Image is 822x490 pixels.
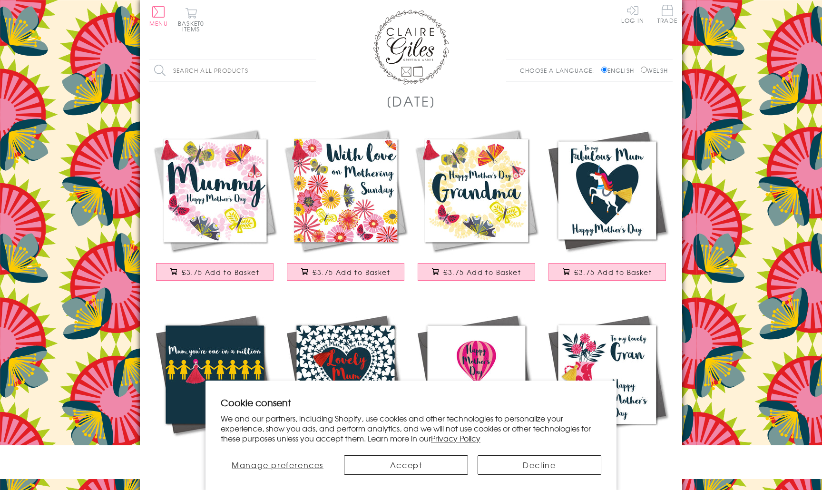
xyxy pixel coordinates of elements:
[221,396,601,409] h2: Cookie consent
[411,309,542,474] a: Mother's Day Card, Hot air balloon, Embellished with a colourful tassel £3.75 Add to Basket
[373,10,449,85] img: Claire Giles Greetings Cards
[149,309,280,440] img: Mother's Day Card, Mum, 1 in a million, Embellished with a colourful tassel
[182,267,259,277] span: £3.75 Add to Basket
[478,455,601,475] button: Decline
[232,459,323,470] span: Manage preferences
[178,8,204,32] button: Basket0 items
[574,267,652,277] span: £3.75 Add to Basket
[182,19,204,33] span: 0 items
[306,60,316,81] input: Search
[601,67,607,73] input: English
[280,125,411,290] a: Mother's Day Card, Tumbling Flowers, Mothering Sunday, Embellished with a tassel £3.75 Add to Basket
[411,125,542,256] img: Mother's Day Card, Butterfly Wreath, Grandma, Embellished with a tassel
[221,413,601,443] p: We and our partners, including Shopify, use cookies and other technologies to personalize your ex...
[149,60,316,81] input: Search all products
[621,5,644,23] a: Log In
[280,309,411,474] a: Mother's Day Card, Heart of Stars, Lovely Mum, Embellished with a tassel £3.75 Add to Basket
[542,309,673,440] img: Mother's Day Card, Flowers, Lovely Gran, Embellished with a colourful tassel
[280,309,411,440] img: Mother's Day Card, Heart of Stars, Lovely Mum, Embellished with a tassel
[411,125,542,290] a: Mother's Day Card, Butterfly Wreath, Grandma, Embellished with a tassel £3.75 Add to Basket
[344,455,468,475] button: Accept
[287,263,405,281] button: £3.75 Add to Basket
[431,432,480,444] a: Privacy Policy
[542,125,673,256] img: Mother's Day Card, Unicorn, Fabulous Mum, Embellished with a colourful tassel
[418,263,536,281] button: £3.75 Add to Basket
[149,6,168,26] button: Menu
[601,66,639,75] label: English
[411,309,542,440] img: Mother's Day Card, Hot air balloon, Embellished with a colourful tassel
[313,267,390,277] span: £3.75 Add to Basket
[149,125,280,256] img: Mother's Day Card, Butterfly Wreath, Mummy, Embellished with a colourful tassel
[149,125,280,290] a: Mother's Day Card, Butterfly Wreath, Mummy, Embellished with a colourful tassel £3.75 Add to Basket
[641,67,647,73] input: Welsh
[443,267,521,277] span: £3.75 Add to Basket
[149,309,280,474] a: Mother's Day Card, Mum, 1 in a million, Embellished with a colourful tassel £3.75 Add to Basket
[657,5,677,25] a: Trade
[221,455,334,475] button: Manage preferences
[542,125,673,290] a: Mother's Day Card, Unicorn, Fabulous Mum, Embellished with a colourful tassel £3.75 Add to Basket
[149,19,168,28] span: Menu
[156,263,274,281] button: £3.75 Add to Basket
[520,66,599,75] p: Choose a language:
[641,66,668,75] label: Welsh
[548,263,666,281] button: £3.75 Add to Basket
[386,91,436,111] h1: [DATE]
[542,309,673,474] a: Mother's Day Card, Flowers, Lovely Gran, Embellished with a colourful tassel £3.75 Add to Basket
[657,5,677,23] span: Trade
[280,125,411,256] img: Mother's Day Card, Tumbling Flowers, Mothering Sunday, Embellished with a tassel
